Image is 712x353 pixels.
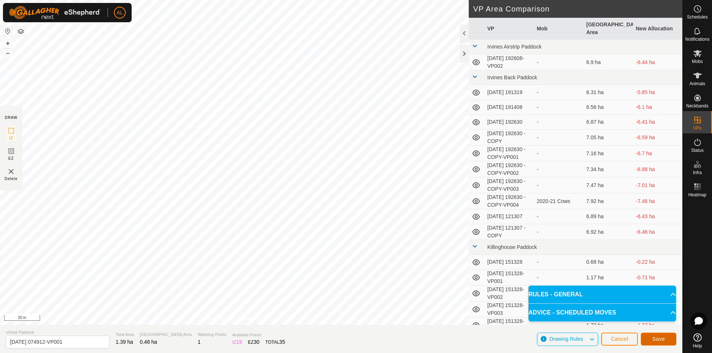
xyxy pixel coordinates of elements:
[484,193,534,209] td: [DATE] 192630 - COPY-VP004
[232,332,285,338] span: Available Points
[484,146,534,161] td: [DATE] 192630 - COPY-VP001
[537,228,581,236] div: -
[487,44,541,50] span: Irvines Airstrip Paddock
[140,332,192,338] span: [GEOGRAPHIC_DATA] Area
[473,4,682,13] h2: VP Area Comparison
[484,115,534,130] td: [DATE] 192630
[528,308,616,317] span: ADVICE - SCHEDULED MOVES
[633,18,683,40] th: New Allocation
[487,74,537,80] span: Irvines Back Paddock
[633,85,683,100] td: -5.85 ha
[641,333,676,346] button: Save
[198,332,226,338] span: Watering Points
[140,339,157,345] span: 0.46 ha
[7,167,16,176] img: VP
[484,18,534,40] th: VP
[116,9,123,17] span: AL
[528,286,676,303] p-accordion-header: RULES - GENERAL
[688,193,706,197] span: Heatmap
[116,339,133,345] span: 1.39 ha
[583,115,633,130] td: 6.87 ha
[693,126,701,130] span: VPs
[633,193,683,209] td: -7.46 ha
[583,130,633,146] td: 7.05 ha
[484,286,534,302] td: [DATE] 151328-VP002
[484,224,534,240] td: [DATE] 121307 - COPY
[254,339,260,345] span: 30
[685,37,709,41] span: Notifications
[537,197,581,205] div: 2020-21 Cows
[611,336,628,342] span: Cancel
[6,329,110,336] span: Virtual Paddock
[583,209,633,224] td: 6.89 ha
[583,18,633,40] th: [GEOGRAPHIC_DATA] Area
[537,166,581,173] div: -
[633,161,683,177] td: -6.88 ha
[633,255,683,270] td: -0.22 ha
[484,100,534,115] td: [DATE] 191408
[683,330,712,351] a: Help
[5,176,18,182] span: Delete
[484,130,534,146] td: [DATE] 192630 - COPY
[549,336,583,342] span: Drawing Rules
[484,85,534,100] td: [DATE] 191319
[198,339,201,345] span: 1
[633,115,683,130] td: -6.41 ha
[9,156,14,161] span: EZ
[528,290,583,299] span: RULES - GENERAL
[537,274,581,282] div: -
[583,193,633,209] td: 7.92 ha
[691,148,703,153] span: Status
[236,339,242,345] span: 19
[232,338,242,346] div: IZ
[583,100,633,115] td: 6.56 ha
[537,103,581,111] div: -
[484,317,534,333] td: [DATE] 151328-VP004
[633,270,683,286] td: -0.71 ha
[583,161,633,177] td: 7.34 ha
[484,302,534,317] td: [DATE] 151328-VP003
[242,315,264,322] a: Contact Us
[633,177,683,193] td: -7.01 ha
[601,333,638,346] button: Cancel
[583,54,633,70] td: 6.9 ha
[583,255,633,270] td: 0.68 ha
[534,18,584,40] th: Mob
[583,224,633,240] td: 6.92 ha
[528,304,676,322] p-accordion-header: ADVICE - SCHEDULED MOVES
[537,150,581,157] div: -
[633,224,683,240] td: -6.46 ha
[279,339,285,345] span: 35
[3,27,12,36] button: Reset Map
[693,344,702,348] span: Help
[5,115,17,120] div: DRAW
[633,146,683,161] td: -6.7 ha
[205,315,233,322] a: Privacy Policy
[16,27,25,36] button: Map Layers
[633,100,683,115] td: -6.1 ha
[537,118,581,126] div: -
[484,270,534,286] td: [DATE] 151328-VP001
[484,161,534,177] td: [DATE] 192630 - COPY-VP002
[633,54,683,70] td: -6.44 ha
[116,332,134,338] span: Total Area
[537,182,581,189] div: -
[484,177,534,193] td: [DATE] 192630 - COPY-VP003
[689,81,705,86] span: Animals
[687,15,708,19] span: Schedules
[693,170,702,175] span: Infra
[583,146,633,161] td: 7.16 ha
[652,336,665,342] span: Save
[484,255,534,270] td: [DATE] 151328
[583,270,633,286] td: 1.17 ha
[484,54,534,70] td: [DATE] 192608-VP002
[537,134,581,141] div: -
[633,209,683,224] td: -6.43 ha
[537,89,581,96] div: -
[9,135,13,141] span: IZ
[583,85,633,100] td: 6.31 ha
[3,49,12,57] button: –
[484,209,534,224] td: [DATE] 121307
[686,104,708,108] span: Neckbands
[248,338,260,346] div: EZ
